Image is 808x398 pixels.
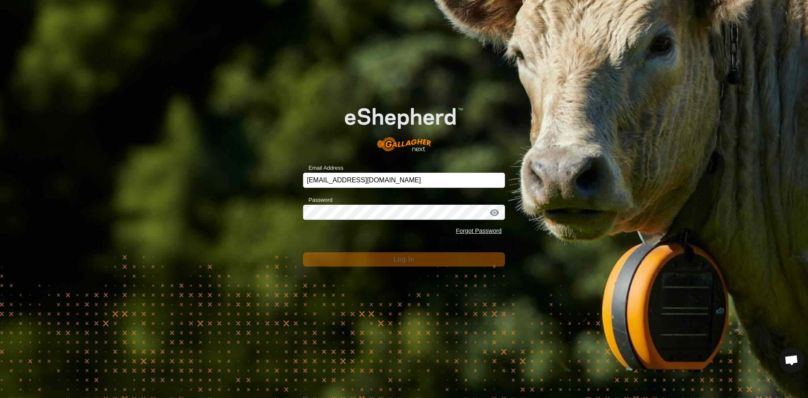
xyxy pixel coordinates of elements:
label: Password [303,196,332,204]
input: Email Address [303,173,505,188]
button: Log In [303,252,505,267]
span: Log In [393,256,414,263]
div: Open chat [779,347,804,373]
a: Forgot Password [456,227,502,234]
label: Email Address [303,164,343,172]
img: E-shepherd Logo [323,91,485,160]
